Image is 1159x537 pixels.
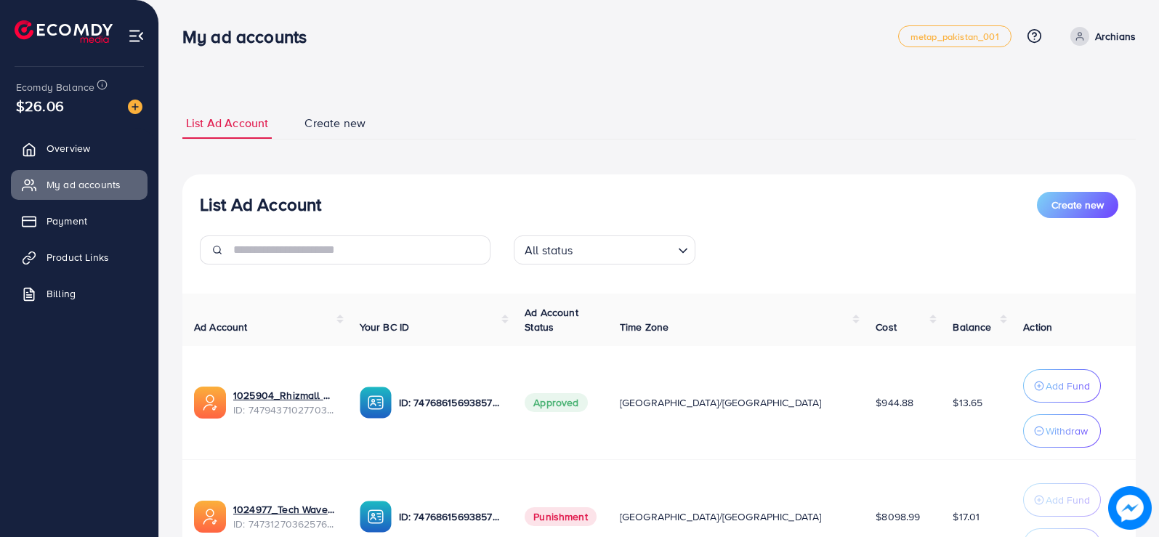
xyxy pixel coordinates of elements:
[525,305,578,334] span: Ad Account Status
[182,26,318,47] h3: My ad accounts
[1046,491,1090,509] p: Add Fund
[16,80,94,94] span: Ecomdy Balance
[11,279,148,308] a: Billing
[1046,377,1090,395] p: Add Fund
[194,501,226,533] img: ic-ads-acc.e4c84228.svg
[1023,369,1101,403] button: Add Fund
[233,388,336,403] a: 1025904_Rhizmall Archbeat_1741442161001
[304,115,366,132] span: Create new
[578,237,672,261] input: Search for option
[898,25,1011,47] a: metap_pakistan_001
[514,235,695,265] div: Search for option
[1037,192,1118,218] button: Create new
[1023,414,1101,448] button: Withdraw
[953,320,991,334] span: Balance
[47,250,109,265] span: Product Links
[233,502,336,532] div: <span class='underline'>1024977_Tech Wave_1739972983986</span></br>7473127036257615873
[47,141,90,156] span: Overview
[1051,198,1104,212] span: Create new
[1046,422,1088,440] p: Withdraw
[910,32,999,41] span: metap_pakistan_001
[15,20,113,43] img: logo
[186,115,268,132] span: List Ad Account
[128,28,145,44] img: menu
[525,507,597,526] span: Punishment
[953,509,980,524] span: $17.01
[200,194,321,215] h3: List Ad Account
[11,170,148,199] a: My ad accounts
[360,501,392,533] img: ic-ba-acc.ded83a64.svg
[194,387,226,419] img: ic-ads-acc.e4c84228.svg
[1023,320,1052,334] span: Action
[953,395,982,410] span: $13.65
[233,502,336,517] a: 1024977_Tech Wave_1739972983986
[16,95,64,116] span: $26.06
[876,320,897,334] span: Cost
[233,388,336,418] div: <span class='underline'>1025904_Rhizmall Archbeat_1741442161001</span></br>7479437102770323473
[11,206,148,235] a: Payment
[620,395,822,410] span: [GEOGRAPHIC_DATA]/[GEOGRAPHIC_DATA]
[399,508,502,525] p: ID: 7476861569385742352
[194,320,248,334] span: Ad Account
[128,100,142,114] img: image
[399,394,502,411] p: ID: 7476861569385742352
[522,240,576,261] span: All status
[876,395,913,410] span: $944.88
[876,509,920,524] span: $8098.99
[620,320,669,334] span: Time Zone
[47,286,76,301] span: Billing
[233,403,336,417] span: ID: 7479437102770323473
[620,509,822,524] span: [GEOGRAPHIC_DATA]/[GEOGRAPHIC_DATA]
[233,517,336,531] span: ID: 7473127036257615873
[1095,28,1136,45] p: Archians
[47,214,87,228] span: Payment
[11,134,148,163] a: Overview
[360,320,410,334] span: Your BC ID
[1023,483,1101,517] button: Add Fund
[47,177,121,192] span: My ad accounts
[525,393,587,412] span: Approved
[11,243,148,272] a: Product Links
[1108,486,1152,530] img: image
[360,387,392,419] img: ic-ba-acc.ded83a64.svg
[1065,27,1136,46] a: Archians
